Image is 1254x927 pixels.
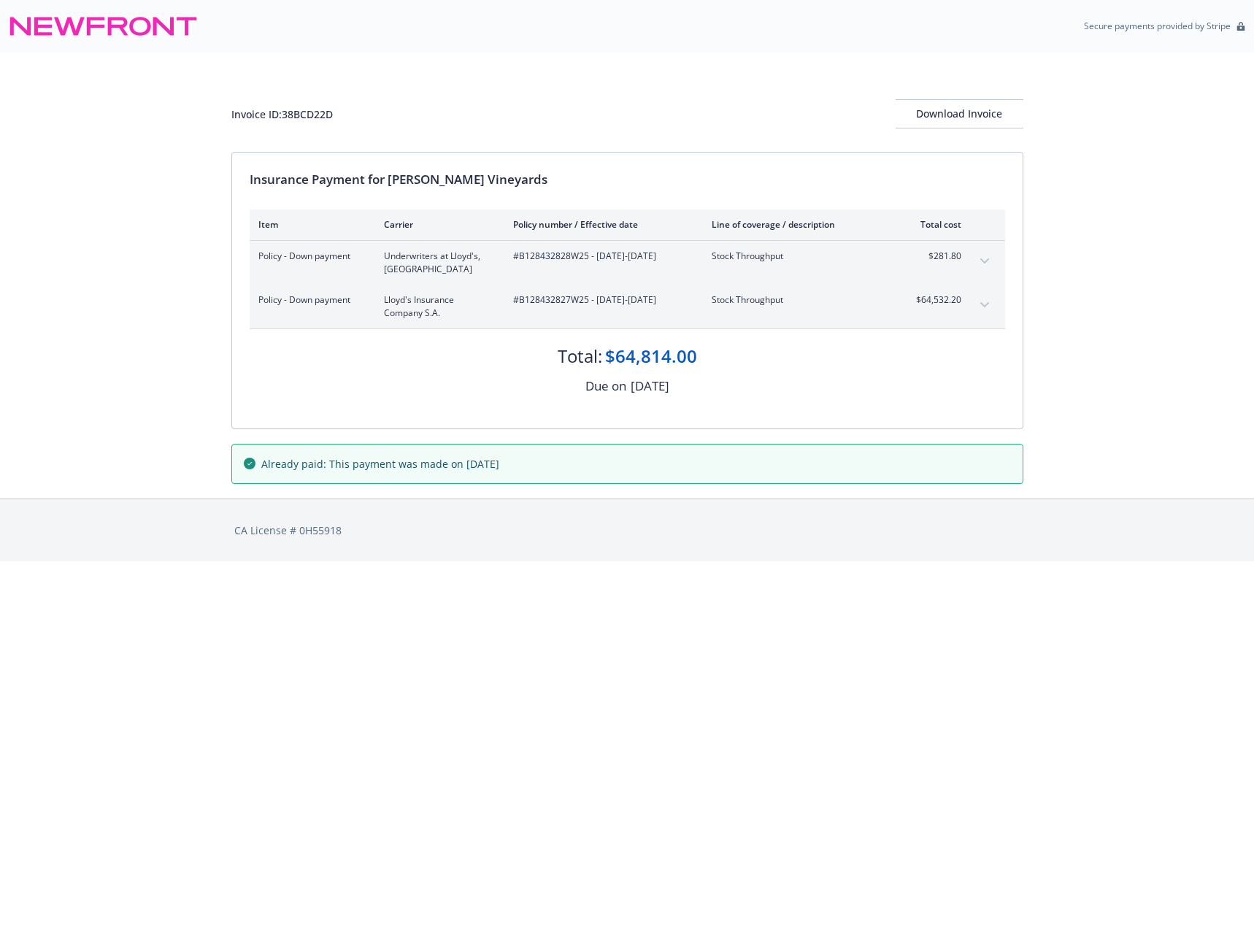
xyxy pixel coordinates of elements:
span: #B128432828W25 - [DATE]-[DATE] [513,250,688,263]
span: Underwriters at Lloyd's, [GEOGRAPHIC_DATA] [384,250,490,276]
div: [DATE] [631,377,669,396]
button: Download Invoice [896,99,1023,128]
div: Policy number / Effective date [513,218,688,231]
div: $64,814.00 [605,344,697,369]
div: Invoice ID: 38BCD22D [231,107,333,122]
span: Policy - Down payment [258,293,361,307]
span: Stock Throughput [712,293,883,307]
div: Policy - Down paymentUnderwriters at Lloyd's, [GEOGRAPHIC_DATA]#B128432828W25 - [DATE]-[DATE]Stoc... [250,241,1005,285]
p: Secure payments provided by Stripe [1084,20,1231,32]
span: Stock Throughput [712,250,883,263]
button: expand content [973,250,996,273]
span: Policy - Down payment [258,250,361,263]
span: Already paid: This payment was made on [DATE] [261,456,499,472]
div: Download Invoice [896,100,1023,128]
span: $281.80 [907,250,961,263]
div: Total cost [907,218,961,231]
div: Item [258,218,361,231]
div: Total: [558,344,602,369]
button: expand content [973,293,996,317]
div: CA License # 0H55918 [234,523,1020,538]
div: Insurance Payment for [PERSON_NAME] Vineyards [250,170,1005,189]
span: Lloyd's Insurance Company S.A. [384,293,490,320]
span: #B128432827W25 - [DATE]-[DATE] [513,293,688,307]
div: Carrier [384,218,490,231]
div: Policy - Down paymentLloyd's Insurance Company S.A.#B128432827W25 - [DATE]-[DATE]Stock Throughput... [250,285,1005,328]
div: Due on [585,377,626,396]
div: Line of coverage / description [712,218,883,231]
span: $64,532.20 [907,293,961,307]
